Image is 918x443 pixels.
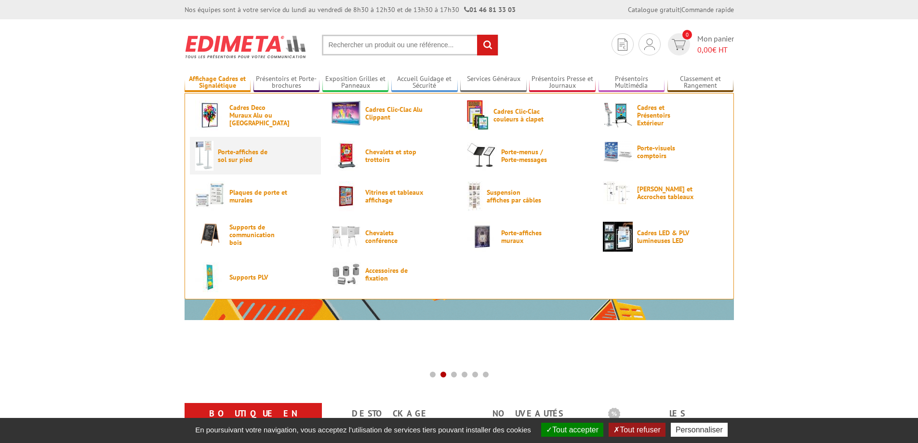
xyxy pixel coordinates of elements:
a: Exposition Grilles et Panneaux [322,75,389,91]
img: Chevalets et stop trottoirs [331,141,361,171]
a: Porte-visuels comptoirs [603,141,723,163]
span: Supports PLV [229,273,287,281]
div: Nos équipes sont à votre service du lundi au vendredi de 8h30 à 12h30 et de 13h30 à 17h30 [185,5,516,14]
img: Cadres Deco Muraux Alu ou Bois [195,100,225,130]
span: 0 [682,30,692,40]
strong: 01 46 81 33 03 [464,5,516,14]
span: Cadres et Présentoirs Extérieur [637,104,695,127]
a: nouveautés [471,405,585,422]
a: Chevalets conférence [331,222,452,252]
img: Suspension affiches par câbles [467,181,482,211]
a: Vitrines et tableaux affichage [331,181,452,211]
a: Cadres Clic-Clac Alu Clippant [331,100,452,126]
a: Catalogue gratuit [628,5,680,14]
img: Porte-affiches de sol sur pied [195,141,213,171]
img: Cadres LED & PLV lumineuses LED [603,222,633,252]
img: Porte-menus / Porte-messages [467,141,497,171]
span: Supports de communication bois [229,223,287,246]
a: Accueil Guidage et Sécurité [391,75,458,91]
a: [PERSON_NAME] et Accroches tableaux [603,181,723,204]
span: Porte-menus / Porte-messages [501,148,559,163]
button: Personnaliser (fenêtre modale) [671,423,728,437]
a: Présentoirs Multimédia [599,75,665,91]
a: Accessoires de fixation [331,262,452,286]
span: [PERSON_NAME] et Accroches tableaux [637,185,695,201]
img: Accessoires de fixation [331,262,361,286]
a: Cadres LED & PLV lumineuses LED [603,222,723,252]
a: Supports PLV [195,262,316,292]
a: Services Généraux [460,75,527,91]
span: Accessoires de fixation [365,267,423,282]
span: Vitrines et tableaux affichage [365,188,423,204]
span: Chevalets conférence [365,229,423,244]
img: Cadres Clic-Clac Alu Clippant [331,100,361,126]
span: En poursuivant votre navigation, vous acceptez l'utilisation de services tiers pouvant installer ... [190,426,536,434]
a: Porte-menus / Porte-messages [467,141,587,171]
input: Rechercher un produit ou une référence... [322,35,498,55]
a: Chevalets et stop trottoirs [331,141,452,171]
img: Chevalets conférence [331,222,361,252]
span: Plaques de porte et murales [229,188,287,204]
a: Présentoirs Presse et Journaux [529,75,596,91]
img: Vitrines et tableaux affichage [331,181,361,211]
img: devis rapide [672,39,686,50]
b: Les promotions [608,405,729,424]
span: Cadres Clic-Clac couleurs à clapet [493,107,551,123]
span: Cadres Deco Muraux Alu ou [GEOGRAPHIC_DATA] [229,104,287,127]
input: rechercher [477,35,498,55]
img: Supports PLV [195,262,225,292]
img: devis rapide [644,39,655,50]
a: Supports de communication bois [195,222,316,247]
span: Cadres Clic-Clac Alu Clippant [365,106,423,121]
a: Les promotions [608,405,722,440]
a: Suspension affiches par câbles [467,181,587,211]
img: Cimaises et Accroches tableaux [603,181,633,204]
a: Cadres Clic-Clac couleurs à clapet [467,100,587,130]
div: | [628,5,734,14]
span: Mon panier [697,33,734,55]
img: Porte-visuels comptoirs [603,141,633,163]
button: Tout refuser [609,423,665,437]
a: Cadres Deco Muraux Alu ou [GEOGRAPHIC_DATA] [195,100,316,130]
a: Plaques de porte et murales [195,181,316,211]
img: Cadres Clic-Clac couleurs à clapet [467,100,489,130]
img: devis rapide [618,39,627,51]
a: Présentoirs et Porte-brochures [253,75,320,91]
a: devis rapide 0 Mon panier 0,00€ HT [665,33,734,55]
a: Porte-affiches muraux [467,222,587,252]
a: Porte-affiches de sol sur pied [195,141,316,171]
span: Porte-affiches de sol sur pied [218,148,276,163]
a: Affichage Cadres et Signalétique [185,75,251,91]
a: Boutique en ligne [196,405,310,440]
a: Cadres et Présentoirs Extérieur [603,100,723,130]
span: Suspension affiches par câbles [487,188,545,204]
span: Cadres LED & PLV lumineuses LED [637,229,695,244]
span: € HT [697,44,734,55]
a: Destockage [333,405,448,422]
span: Chevalets et stop trottoirs [365,148,423,163]
img: Plaques de porte et murales [195,181,225,211]
img: Cadres et Présentoirs Extérieur [603,100,633,130]
span: Porte-visuels comptoirs [637,144,695,160]
img: Porte-affiches muraux [467,222,497,252]
img: Présentoir, panneau, stand - Edimeta - PLV, affichage, mobilier bureau, entreprise [185,29,307,65]
a: Commande rapide [681,5,734,14]
button: Tout accepter [541,423,603,437]
a: Classement et Rangement [667,75,734,91]
img: Supports de communication bois [195,222,225,247]
span: Porte-affiches muraux [501,229,559,244]
span: 0,00 [697,45,712,54]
